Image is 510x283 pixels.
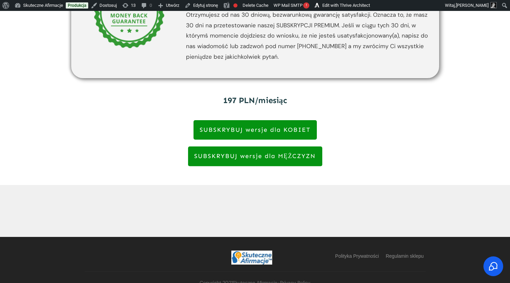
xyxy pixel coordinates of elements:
[188,146,322,166] a: SUBSKRYBUJ wersje dla MĘŻCZYZN
[335,251,379,261] a: Polityka Prywatności
[233,3,237,8] div: Nie ustawiono frazy kluczowej
[456,3,489,8] span: [PERSON_NAME]
[186,10,432,69] p: Otrzymujesz od nas 30 dniową, bezwarunkową gwarancję satysfakcji. Oznacza to, że masz 30 dni na p...
[386,251,423,261] a: Regulamin sklepu
[303,2,309,9] span: !
[194,120,317,140] a: SUBSKRYBUJ wersje dla KOBIET
[223,95,287,105] strong: 197 PLN/miesiąc
[66,2,88,9] a: Produkcja
[194,153,316,160] span: SUBSKRYBUJ wersje dla MĘŻCZYZN
[200,126,311,134] span: SUBSKRYBUJ wersje dla KOBIET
